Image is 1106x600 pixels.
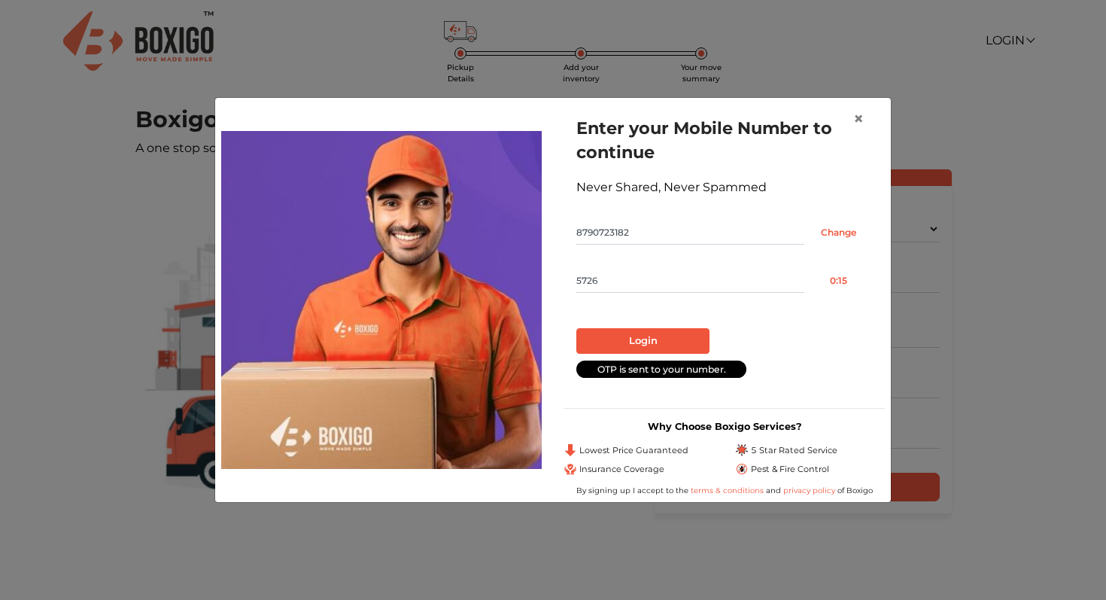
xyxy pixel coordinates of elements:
div: Never Shared, Never Spammed [576,178,873,196]
h1: Enter your Mobile Number to continue [576,116,873,164]
span: Pest & Fire Control [751,463,829,476]
input: Mobile No [576,221,804,245]
input: Change [804,221,873,245]
span: × [853,108,864,129]
span: Lowest Price Guaranteed [579,444,688,457]
a: privacy policy [781,486,837,495]
button: Close [841,98,876,140]
span: 5 Star Rated Service [751,444,837,457]
img: storage-img [221,131,542,468]
input: Enter OTP [576,269,804,293]
button: Login [576,328,709,354]
a: terms & conditions [691,486,766,495]
div: OTP is sent to your number. [576,361,746,378]
h3: Why Choose Boxigo Services? [564,421,885,432]
div: By signing up I accept to the and of Boxigo [564,485,885,496]
span: Insurance Coverage [579,463,664,476]
button: 0:15 [804,269,873,293]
